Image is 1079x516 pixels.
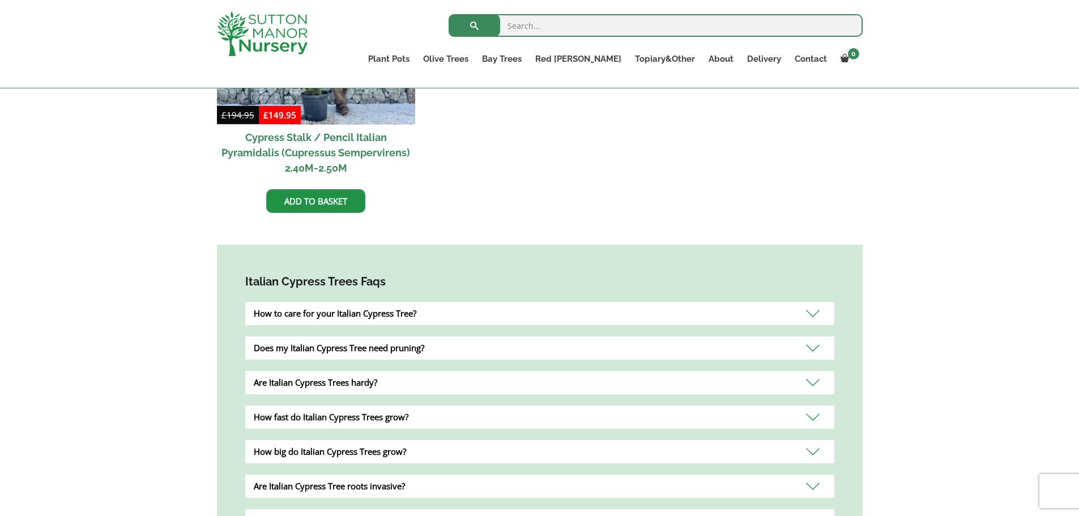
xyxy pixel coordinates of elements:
a: Delivery [740,51,788,67]
span: £ [221,109,227,121]
a: Topiary&Other [628,51,702,67]
div: How to care for your Italian Cypress Tree? [245,302,834,325]
input: Search... [449,14,863,37]
div: How fast do Italian Cypress Trees grow? [245,406,834,429]
a: About [702,51,740,67]
a: Add to basket: “Cypress Stalk / Pencil Italian Pyramidalis (Cupressus Sempervirens) 2.40M-2.50M” [266,189,365,213]
span: £ [263,109,268,121]
h4: Italian Cypress Trees Faqs [245,273,834,291]
img: logo [217,11,308,56]
a: Olive Trees [416,51,475,67]
div: Are Italian Cypress Tree roots invasive? [245,475,834,498]
span: 0 [848,48,859,59]
bdi: 194.95 [221,109,254,121]
a: Contact [788,51,834,67]
div: Does my Italian Cypress Tree need pruning? [245,336,834,360]
div: How big do Italian Cypress Trees grow? [245,440,834,463]
a: Red [PERSON_NAME] [528,51,628,67]
a: 0 [834,51,863,67]
h2: Cypress Stalk / Pencil Italian Pyramidalis (Cupressus Sempervirens) 2.40M-2.50M [217,125,416,181]
a: Bay Trees [475,51,528,67]
bdi: 149.95 [263,109,296,121]
a: Plant Pots [361,51,416,67]
div: Are Italian Cypress Trees hardy? [245,371,834,394]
